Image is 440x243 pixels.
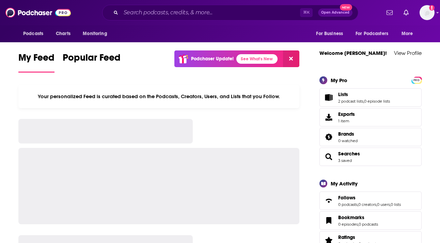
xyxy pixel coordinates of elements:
img: User Profile [420,5,435,20]
span: Exports [338,111,355,117]
a: My Feed [18,52,54,73]
a: PRO [412,77,421,82]
button: Show profile menu [420,5,435,20]
a: Charts [51,27,75,40]
span: For Business [316,29,343,39]
a: Bookmarks [338,214,378,221]
a: 0 podcasts [359,222,378,227]
a: Brands [338,131,358,137]
button: Open AdvancedNew [318,9,352,17]
span: Logged in as Marketing09 [420,5,435,20]
a: 0 podcasts [338,202,358,207]
span: Bookmarks [338,214,364,221]
a: Lists [338,91,390,97]
span: Bookmarks [319,211,422,230]
a: Popular Feed [63,52,121,73]
span: Ratings [338,234,355,240]
button: open menu [351,27,398,40]
span: Searches [319,148,422,166]
a: 3 saved [338,158,352,163]
div: My Pro [331,77,347,83]
a: Exports [319,108,422,126]
button: open menu [18,27,52,40]
a: Follows [322,196,335,206]
a: 0 watched [338,138,358,143]
span: Monitoring [83,29,107,39]
span: More [402,29,413,39]
span: , [376,202,377,207]
a: Follows [338,195,401,201]
a: Bookmarks [322,216,335,225]
a: Show notifications dropdown [401,7,411,18]
span: , [358,202,358,207]
a: See What's New [236,54,278,64]
button: open menu [78,27,116,40]
a: Searches [322,152,335,162]
span: PRO [412,78,421,83]
span: My Feed [18,52,54,67]
a: 0 creators [358,202,376,207]
a: 0 users [377,202,390,207]
span: Follows [319,192,422,210]
span: ⌘ K [300,8,313,17]
span: For Podcasters [356,29,388,39]
button: open menu [397,27,422,40]
span: Brands [338,131,354,137]
div: Search podcasts, credits, & more... [102,5,358,20]
a: 2 podcast lists [338,99,363,104]
span: Charts [56,29,70,39]
a: View Profile [394,50,422,56]
p: Podchaser Update! [191,56,234,62]
a: Searches [338,151,360,157]
span: Popular Feed [63,52,121,67]
a: 0 episode lists [364,99,390,104]
span: 1 item [338,119,355,123]
a: Lists [322,93,335,102]
span: Podcasts [23,29,43,39]
span: Lists [319,88,422,107]
a: 0 lists [391,202,401,207]
a: Ratings [338,234,378,240]
a: Show notifications dropdown [384,7,395,18]
a: Brands [322,132,335,142]
div: Your personalized Feed is curated based on the Podcasts, Creators, Users, and Lists that you Follow. [18,85,299,108]
a: Welcome [PERSON_NAME]! [319,50,387,56]
svg: Add a profile image [429,5,435,11]
a: 0 episodes [338,222,358,227]
span: Follows [338,195,356,201]
span: New [340,4,352,11]
input: Search podcasts, credits, & more... [121,7,300,18]
div: My Activity [331,180,358,187]
button: open menu [311,27,351,40]
span: Lists [338,91,348,97]
span: , [363,99,364,104]
span: Open Advanced [321,11,349,14]
img: Podchaser - Follow, Share and Rate Podcasts [5,6,71,19]
span: Exports [322,112,335,122]
span: Brands [319,128,422,146]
